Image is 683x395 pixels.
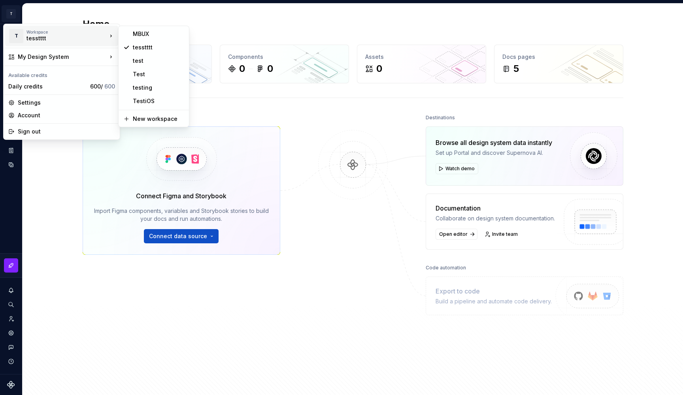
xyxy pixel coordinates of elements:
[133,43,184,51] div: tesstttt
[18,111,115,119] div: Account
[133,57,184,65] div: test
[26,34,94,42] div: tesstttt
[104,83,115,90] span: 600
[133,30,184,38] div: MBUX
[5,68,118,80] div: Available credits
[26,30,107,34] div: Workspace
[18,128,115,135] div: Sign out
[133,115,184,123] div: New workspace
[90,83,115,90] span: 600 /
[18,53,107,61] div: My Design System
[9,29,23,43] div: T
[18,99,115,107] div: Settings
[133,84,184,92] div: testing
[133,70,184,78] div: Test
[8,83,87,90] div: Daily credits
[133,97,184,105] div: TestiOS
